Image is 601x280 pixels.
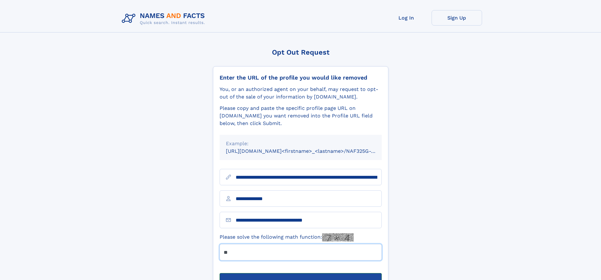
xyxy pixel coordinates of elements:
[119,10,210,27] img: Logo Names and Facts
[213,48,388,56] div: Opt Out Request
[220,86,382,101] div: You, or an authorized agent on your behalf, may request to opt-out of the sale of your informatio...
[220,74,382,81] div: Enter the URL of the profile you would like removed
[432,10,482,26] a: Sign Up
[226,148,394,154] small: [URL][DOMAIN_NAME]<firstname>_<lastname>/NAF325G-xxxxxxxx
[381,10,432,26] a: Log In
[220,104,382,127] div: Please copy and paste the specific profile page URL on [DOMAIN_NAME] you want removed into the Pr...
[226,140,375,147] div: Example:
[220,233,354,241] label: Please solve the following math function:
